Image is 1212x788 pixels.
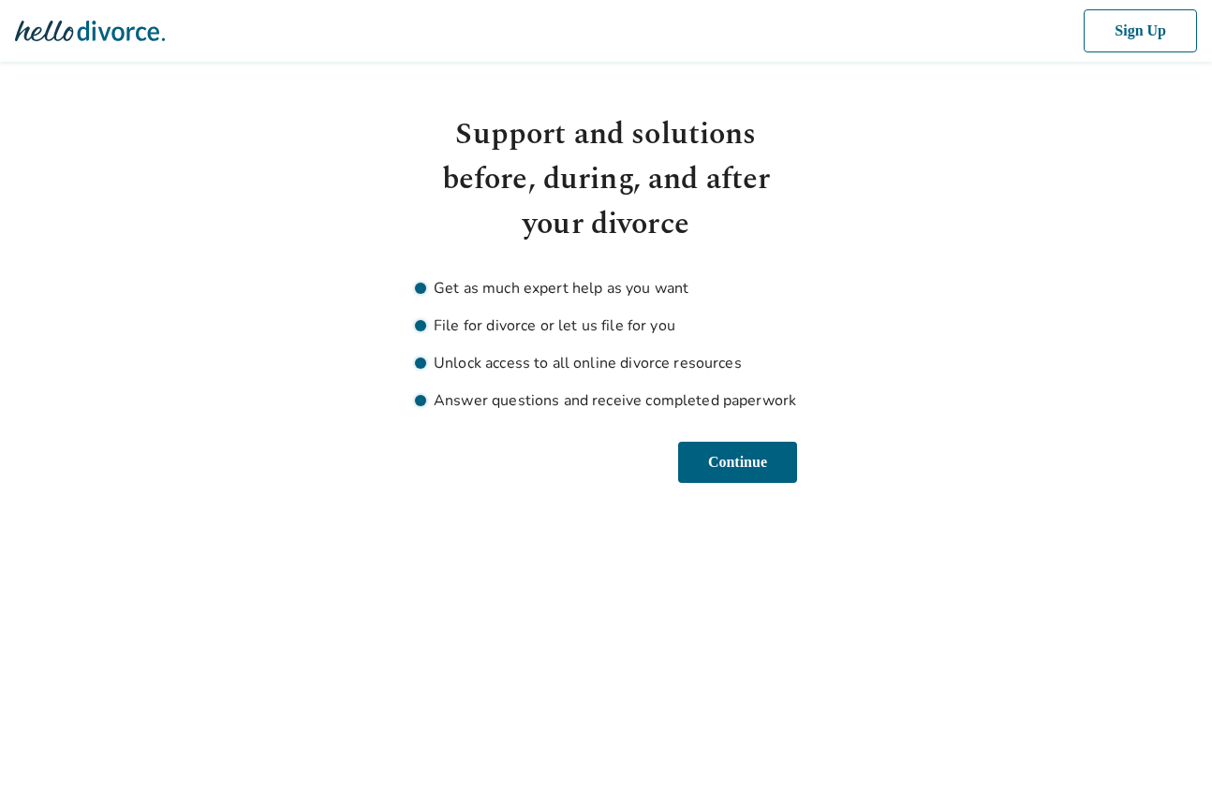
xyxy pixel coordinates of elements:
[415,277,797,299] li: Get as much expert help as you want
[415,352,797,374] li: Unlock access to all online divorce resources
[415,112,797,247] h1: Support and solutions before, during, and after your divorce
[1080,9,1197,52] button: Sign Up
[415,389,797,412] li: Answer questions and receive completed paperwork
[415,314,797,337] li: File for divorce or let us file for you
[15,12,165,50] img: Hello Divorce Logo
[673,442,797,483] button: Continue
